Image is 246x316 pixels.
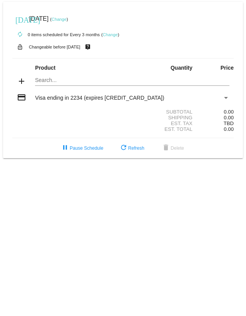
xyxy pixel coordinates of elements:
span: Delete [161,145,184,151]
mat-icon: refresh [119,144,128,153]
strong: Quantity [171,65,192,71]
mat-icon: pause [60,144,70,153]
mat-icon: live_help [83,42,92,52]
span: Refresh [119,145,144,151]
small: ( ) [101,32,119,37]
span: 0.00 [224,115,234,120]
div: 0.00 [197,109,234,115]
input: Search... [35,77,229,84]
mat-icon: lock_open [15,42,25,52]
button: Pause Schedule [54,141,109,155]
strong: Price [221,65,234,71]
div: Subtotal [123,109,197,115]
a: Change [52,17,67,22]
span: 0.00 [224,126,234,132]
button: Refresh [113,141,151,155]
button: Delete [155,141,190,155]
span: Pause Schedule [60,145,103,151]
mat-icon: [DATE] [15,15,25,24]
span: TBD [224,120,234,126]
mat-select: Payment Method [35,95,229,101]
a: Change [103,32,118,37]
small: ( ) [50,17,68,22]
mat-icon: add [17,77,26,86]
small: Changeable before [DATE] [29,45,80,49]
strong: Product [35,65,55,71]
span: Visa ending in 2234 (expires [CREDIT_CARD_DATA]) [35,95,164,101]
div: Est. Tax [123,120,197,126]
div: Est. Total [123,126,197,132]
mat-icon: autorenew [15,30,25,39]
small: 0 items scheduled for Every 3 months [12,32,100,37]
div: Shipping [123,115,197,120]
mat-icon: delete [161,144,171,153]
mat-icon: credit_card [17,93,26,102]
